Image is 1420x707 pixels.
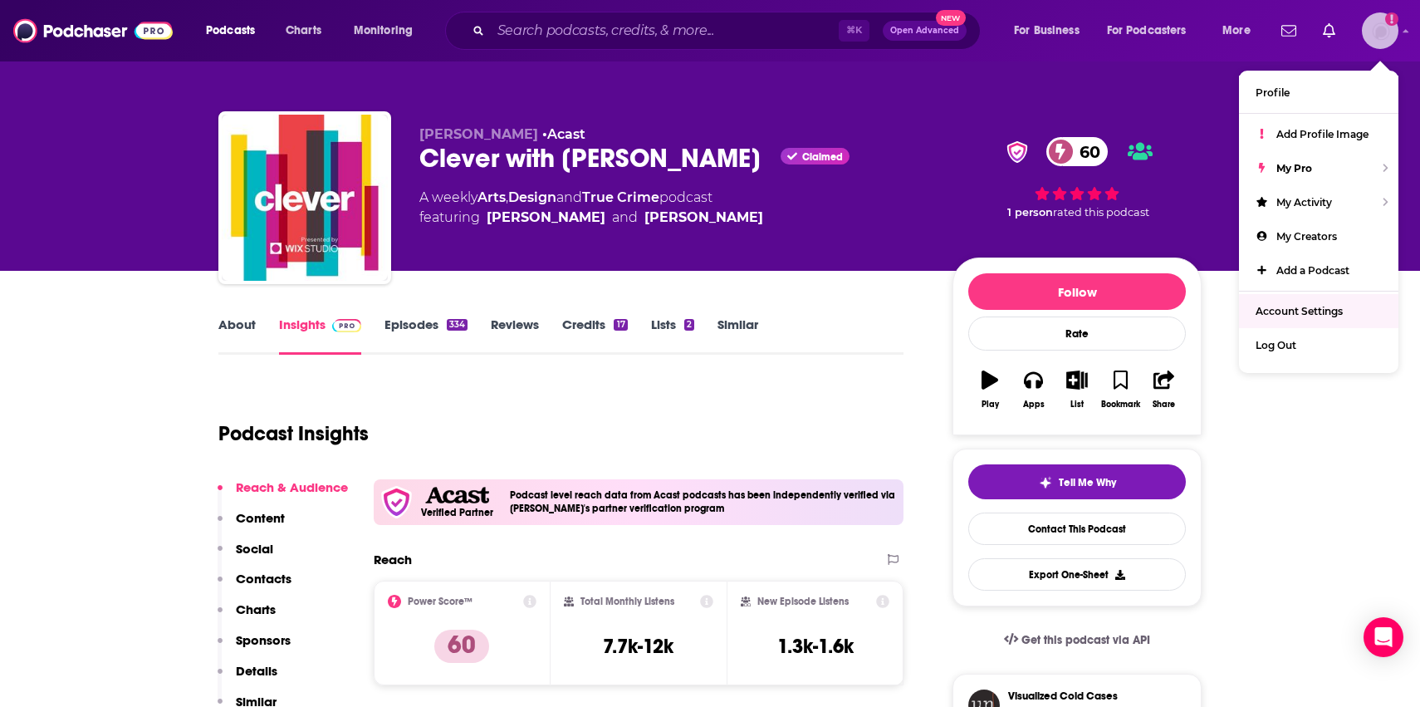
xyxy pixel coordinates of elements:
button: open menu [1002,17,1100,44]
span: For Business [1014,19,1080,42]
span: Account Settings [1256,305,1343,317]
span: Charts [286,19,321,42]
img: Clever with Amy Devers [222,115,388,281]
p: Sponsors [236,632,291,648]
a: Charts [275,17,331,44]
span: ⌘ K [839,20,869,42]
p: 60 [434,630,489,663]
a: Add a Podcast [1239,253,1398,287]
a: Get this podcast via API [991,620,1163,660]
span: Logged in as tnewman2025 [1362,12,1398,49]
span: , [506,189,508,205]
p: Charts [236,601,276,617]
span: My Pro [1276,162,1312,174]
p: Social [236,541,273,557]
img: User Profile [1362,12,1398,49]
button: Content [218,510,285,541]
div: A weekly podcast [419,188,763,228]
button: open menu [1096,17,1211,44]
img: verfied icon [380,486,413,518]
a: Episodes334 [384,317,468,355]
a: 60 [1046,137,1109,166]
button: Follow [968,273,1186,310]
a: My Creators [1239,219,1398,253]
a: Profile [1239,76,1398,110]
button: Sponsors [218,632,291,663]
a: Amy Devers [487,208,605,228]
div: List [1070,400,1084,410]
span: Profile [1256,86,1290,99]
span: Podcasts [206,19,255,42]
p: Contacts [236,571,291,587]
span: Add Profile Image [1276,128,1369,140]
button: Social [218,541,273,572]
a: Credits17 [562,317,627,355]
button: Details [218,663,277,694]
button: Open AdvancedNew [883,21,967,41]
span: For Podcasters [1107,19,1187,42]
h2: Power Score™ [408,596,473,607]
a: Lists2 [651,317,694,355]
img: Podchaser - Follow, Share and Rate Podcasts [13,15,173,47]
img: tell me why sparkle [1039,476,1052,489]
button: open menu [342,17,434,44]
span: and [556,189,582,205]
span: featuring [419,208,763,228]
h2: Reach [374,552,412,567]
img: Acast [425,487,488,504]
span: Log Out [1256,339,1296,351]
p: Reach & Audience [236,479,348,495]
button: open menu [1211,17,1271,44]
span: New [936,10,966,26]
img: verified Badge [1001,141,1033,163]
h2: New Episode Listens [757,596,849,607]
span: rated this podcast [1053,206,1149,218]
p: Content [236,510,285,526]
button: Play [968,360,1011,420]
h2: Total Monthly Listens [580,596,674,607]
button: Reach & Audience [218,479,348,510]
div: Open Intercom Messenger [1364,617,1403,657]
span: 60 [1063,137,1109,166]
button: Show profile menu [1362,12,1398,49]
button: Charts [218,601,276,632]
svg: Add a profile image [1385,12,1398,26]
div: verified Badge60 1 personrated this podcast [952,126,1202,229]
span: More [1222,19,1251,42]
a: Account Settings [1239,294,1398,328]
div: Play [982,400,999,410]
span: and [612,208,638,228]
span: 1 person [1007,206,1053,218]
h3: Visualized Cold Cases [1008,690,1118,703]
h1: Podcast Insights [218,421,369,446]
a: InsightsPodchaser Pro [279,317,361,355]
a: Show notifications dropdown [1275,17,1303,45]
h5: Verified Partner [421,508,493,518]
a: Contact This Podcast [968,513,1186,545]
span: Claimed [802,153,843,161]
button: tell me why sparkleTell Me Why [968,464,1186,499]
button: Contacts [218,571,291,601]
button: Apps [1011,360,1055,420]
a: Design [508,189,556,205]
div: Bookmark [1101,400,1140,410]
span: Add a Podcast [1276,264,1349,277]
input: Search podcasts, credits, & more... [491,17,839,44]
h3: 7.7k-12k [603,634,673,659]
ul: Show profile menu [1239,71,1398,373]
span: Get this podcast via API [1021,633,1150,647]
div: 2 [684,319,694,331]
button: Bookmark [1099,360,1142,420]
span: • [542,126,585,142]
a: True Crime [582,189,659,205]
div: Apps [1023,400,1045,410]
img: Podchaser Pro [332,319,361,332]
span: Monitoring [354,19,413,42]
span: My Activity [1276,196,1332,209]
h4: Podcast level reach data from Acast podcasts has been independently verified via [PERSON_NAME]'s ... [510,489,897,514]
div: 334 [447,319,468,331]
span: Tell Me Why [1059,476,1116,489]
button: open menu [194,17,277,44]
